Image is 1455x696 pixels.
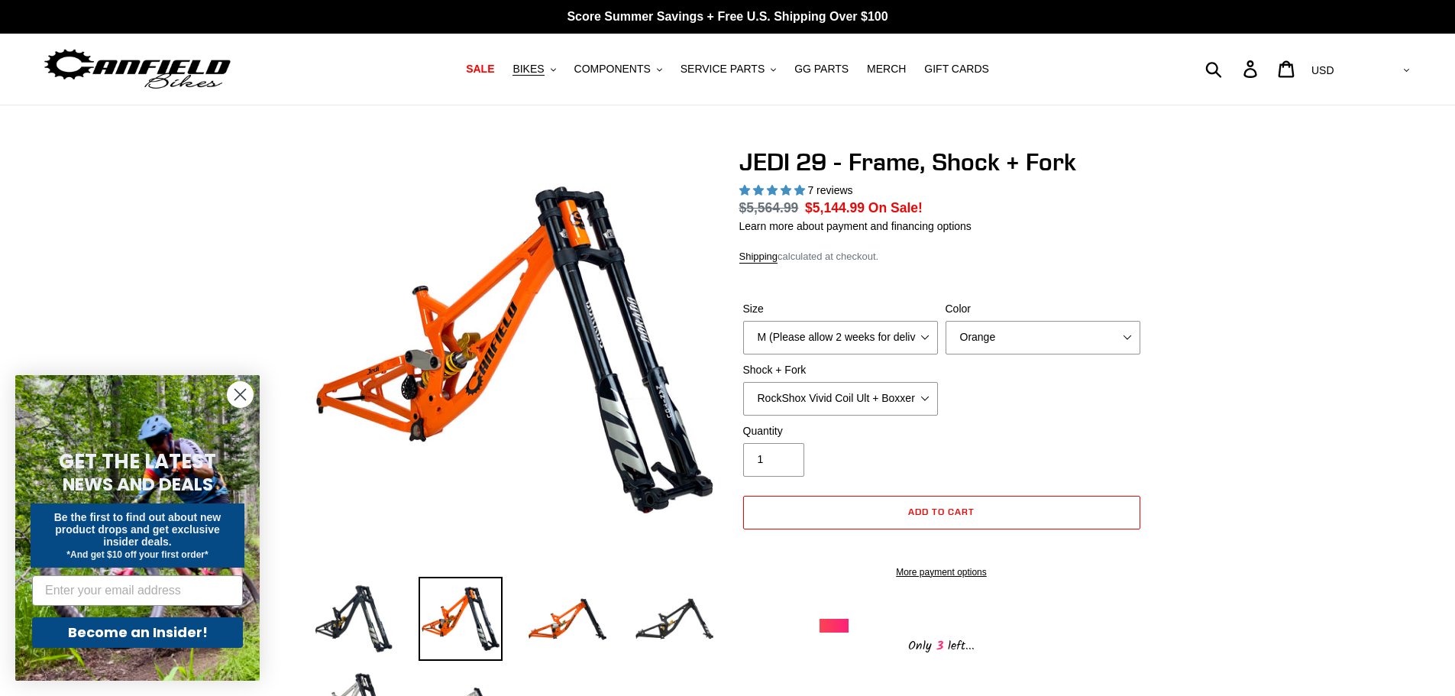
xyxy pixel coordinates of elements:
div: Only left... [820,633,1064,656]
span: SALE [466,63,494,76]
button: COMPONENTS [567,59,670,79]
img: Load image into Gallery viewer, JEDI 29 - Frame, Shock + Fork [525,577,609,661]
span: GET THE LATEST [59,448,216,475]
span: NEWS AND DEALS [63,472,213,497]
input: Enter your email address [32,575,243,606]
a: Shipping [739,251,778,264]
button: Close dialog [227,381,254,408]
img: Canfield Bikes [42,45,233,93]
button: Become an Insider! [32,617,243,648]
span: COMPONENTS [574,63,651,76]
s: $5,564.99 [739,200,799,215]
button: BIKES [505,59,563,79]
button: Add to cart [743,496,1140,529]
label: Quantity [743,423,938,439]
span: GG PARTS [794,63,849,76]
label: Color [946,301,1140,317]
img: Load image into Gallery viewer, JEDI 29 - Frame, Shock + Fork [632,577,716,661]
h1: JEDI 29 - Frame, Shock + Fork [739,147,1144,176]
span: SERVICE PARTS [681,63,765,76]
span: *And get $10 off your first order* [66,549,208,560]
span: On Sale! [868,198,923,218]
input: Search [1214,52,1253,86]
img: Load image into Gallery viewer, JEDI 29 - Frame, Shock + Fork [419,577,503,661]
span: $5,144.99 [805,200,865,215]
span: 7 reviews [807,184,852,196]
span: BIKES [512,63,544,76]
span: 3 [932,636,948,656]
button: SERVICE PARTS [673,59,784,79]
a: Learn more about payment and financing options [739,220,972,232]
div: calculated at checkout. [739,249,1144,264]
span: GIFT CARDS [924,63,989,76]
img: Load image into Gallery viewer, JEDI 29 - Frame, Shock + Fork [312,577,396,661]
a: GG PARTS [787,59,856,79]
label: Shock + Fork [743,362,938,378]
a: More payment options [743,565,1140,579]
a: MERCH [859,59,913,79]
a: SALE [458,59,502,79]
span: Add to cart [908,506,975,517]
span: MERCH [867,63,906,76]
span: Be the first to find out about new product drops and get exclusive insider deals. [54,511,221,548]
a: GIFT CARDS [917,59,997,79]
span: 5.00 stars [739,184,808,196]
label: Size [743,301,938,317]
